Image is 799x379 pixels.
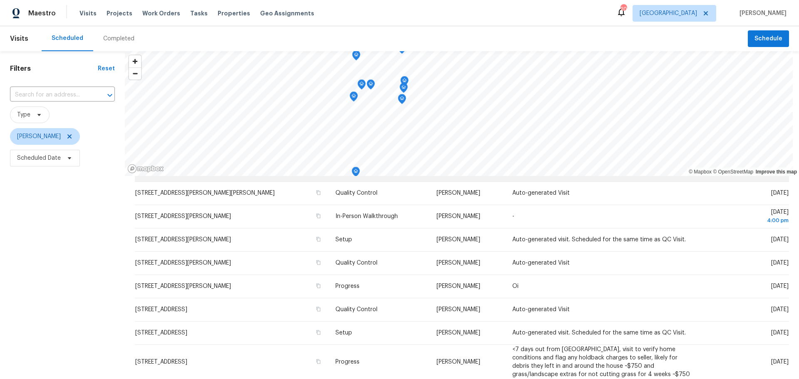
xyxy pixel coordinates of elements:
span: [DATE] [771,237,789,243]
button: Copy Address [315,189,322,196]
span: Schedule [754,34,782,44]
div: Map marker [352,50,360,63]
span: Setup [335,237,352,243]
div: 4:00 pm [709,216,789,225]
button: Copy Address [315,358,322,365]
span: Maestro [28,9,56,17]
span: Projects [107,9,132,17]
span: [DATE] [771,260,789,266]
span: [PERSON_NAME] [437,359,480,365]
span: Quality Control [335,307,377,312]
span: [DATE] [771,330,789,336]
span: Geo Assignments [260,9,314,17]
span: [STREET_ADDRESS] [135,330,187,336]
span: In-Person Walkthrough [335,213,398,219]
div: Map marker [399,83,408,96]
span: Progress [335,283,360,289]
a: OpenStreetMap [713,169,753,175]
div: Completed [103,35,134,43]
span: Oi [512,283,519,289]
span: [PERSON_NAME] [736,9,787,17]
span: [STREET_ADDRESS][PERSON_NAME] [135,260,231,266]
span: - [512,213,514,219]
span: [PERSON_NAME] [437,307,480,312]
span: Zoom out [129,68,141,79]
span: Auto-generated visit. Scheduled for the same time as QC Visit. [512,330,686,336]
span: [STREET_ADDRESS] [135,307,187,312]
span: Auto-generated Visit [512,307,570,312]
button: Schedule [748,30,789,47]
span: [PERSON_NAME] [437,237,480,243]
div: Map marker [350,92,358,104]
span: Auto-generated Visit [512,190,570,196]
canvas: Map [125,51,793,176]
span: Progress [335,359,360,365]
span: [DATE] [709,209,789,225]
span: [PERSON_NAME] [17,132,61,141]
a: Mapbox [689,169,712,175]
span: [DATE] [771,283,789,289]
div: Map marker [352,167,360,180]
div: Reset [98,64,115,73]
span: Quality Control [335,260,377,266]
button: Copy Address [315,282,322,290]
span: [STREET_ADDRESS][PERSON_NAME] [135,283,231,289]
span: [STREET_ADDRESS][PERSON_NAME] [135,213,231,219]
span: [GEOGRAPHIC_DATA] [640,9,697,17]
input: Search for an address... [10,89,92,102]
button: Copy Address [315,235,322,243]
div: Map marker [400,76,409,89]
span: [PERSON_NAME] [437,213,480,219]
button: Zoom out [129,67,141,79]
a: Improve this map [756,169,797,175]
button: Copy Address [315,305,322,313]
span: [DATE] [771,190,789,196]
div: 20 [620,5,626,13]
span: [PERSON_NAME] [437,330,480,336]
button: Open [104,89,116,101]
span: Scheduled Date [17,154,61,162]
span: [PERSON_NAME] [437,260,480,266]
span: [STREET_ADDRESS][PERSON_NAME][PERSON_NAME] [135,190,275,196]
span: Tasks [190,10,208,16]
span: Properties [218,9,250,17]
button: Zoom in [129,55,141,67]
span: Type [17,111,30,119]
span: Setup [335,330,352,336]
span: Visits [10,30,28,48]
span: [STREET_ADDRESS] [135,359,187,365]
span: Auto-generated visit. Scheduled for the same time as QC Visit. [512,237,686,243]
div: Map marker [357,79,366,92]
button: Copy Address [315,329,322,336]
span: [PERSON_NAME] [437,190,480,196]
span: [DATE] [771,307,789,312]
span: <7 days out from [GEOGRAPHIC_DATA], visit to verify home conditions and flag any holdback charges... [512,347,690,377]
div: Map marker [398,94,406,107]
a: Mapbox homepage [127,164,164,173]
span: [PERSON_NAME] [437,283,480,289]
h1: Filters [10,64,98,73]
span: Visits [79,9,97,17]
span: Work Orders [142,9,180,17]
div: Map marker [367,79,375,92]
span: Auto-generated Visit [512,260,570,266]
button: Copy Address [315,212,322,220]
span: Quality Control [335,190,377,196]
span: [DATE] [771,359,789,365]
span: [STREET_ADDRESS][PERSON_NAME] [135,237,231,243]
button: Copy Address [315,259,322,266]
div: Scheduled [52,34,83,42]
